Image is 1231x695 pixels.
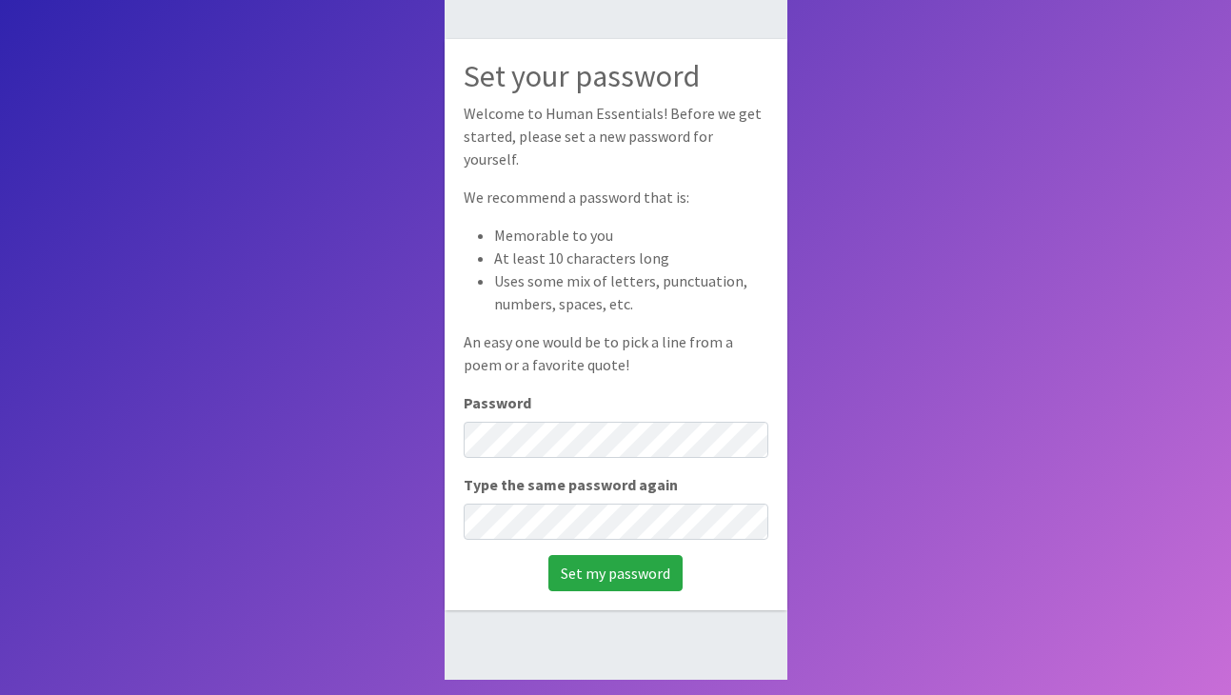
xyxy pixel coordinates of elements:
[464,102,768,170] p: Welcome to Human Essentials! Before we get started, please set a new password for yourself.
[548,555,683,591] input: Set my password
[464,391,531,414] label: Password
[464,473,678,496] label: Type the same password again
[464,330,768,376] p: An easy one would be to pick a line from a poem or a favorite quote!
[464,58,768,94] h2: Set your password
[494,224,768,247] li: Memorable to you
[464,186,768,208] p: We recommend a password that is:
[494,269,768,315] li: Uses some mix of letters, punctuation, numbers, spaces, etc.
[494,247,768,269] li: At least 10 characters long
